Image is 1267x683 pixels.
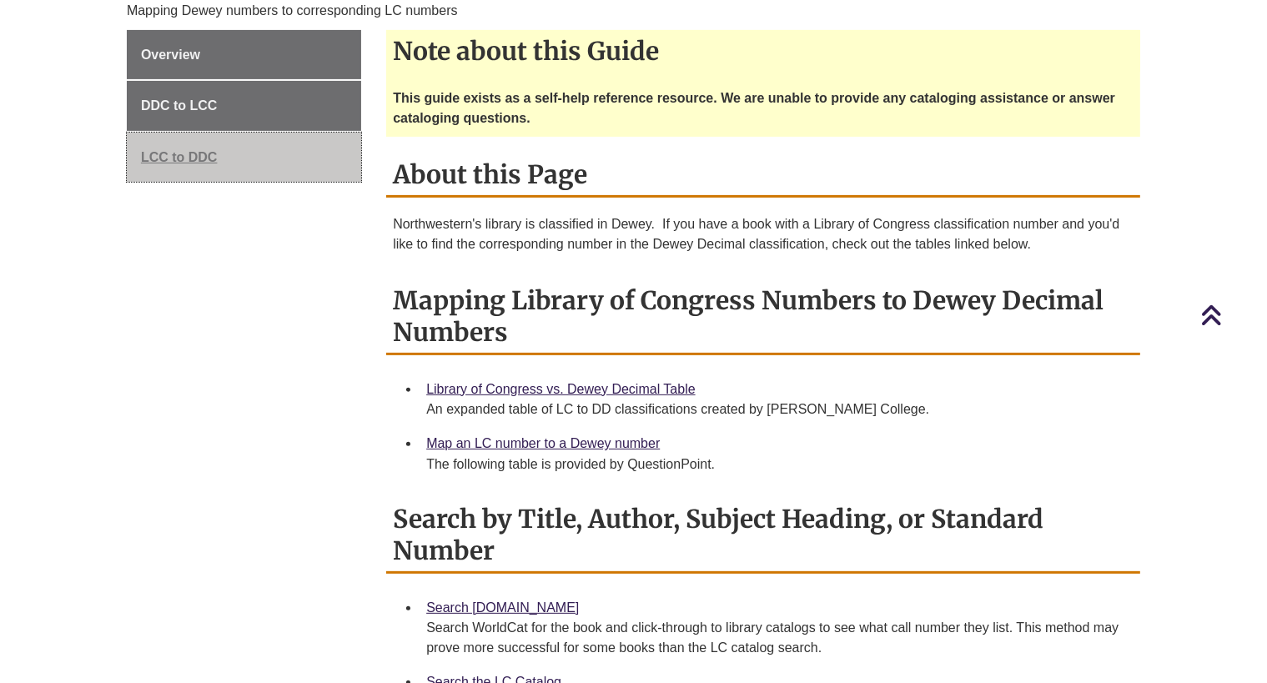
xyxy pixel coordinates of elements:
div: Guide Page Menu [127,30,361,183]
h2: About this Page [386,153,1140,198]
span: LCC to DDC [141,150,218,164]
a: Back to Top [1200,304,1263,326]
span: DDC to LCC [141,98,218,113]
div: Search WorldCat for the book and click-through to library catalogs to see what call number they l... [426,618,1127,658]
a: Search [DOMAIN_NAME] [426,600,579,615]
a: LCC to DDC [127,133,361,183]
div: An expanded table of LC to DD classifications created by [PERSON_NAME] College. [426,399,1127,419]
p: Northwestern's library is classified in Dewey. If you have a book with a Library of Congress clas... [393,214,1134,254]
a: DDC to LCC [127,81,361,131]
h2: Search by Title, Author, Subject Heading, or Standard Number [386,498,1140,574]
strong: This guide exists as a self-help reference resource. We are unable to provide any cataloging assi... [393,91,1115,125]
div: The following table is provided by QuestionPoint. [426,454,1127,475]
h2: Mapping Library of Congress Numbers to Dewey Decimal Numbers [386,279,1140,355]
span: Overview [141,48,200,62]
h2: Note about this Guide [386,30,1140,72]
a: Library of Congress vs. Dewey Decimal Table [426,382,696,396]
a: Overview [127,30,361,80]
a: Map an LC number to a Dewey number [426,436,660,450]
span: Mapping Dewey numbers to corresponding LC numbers [127,3,458,18]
